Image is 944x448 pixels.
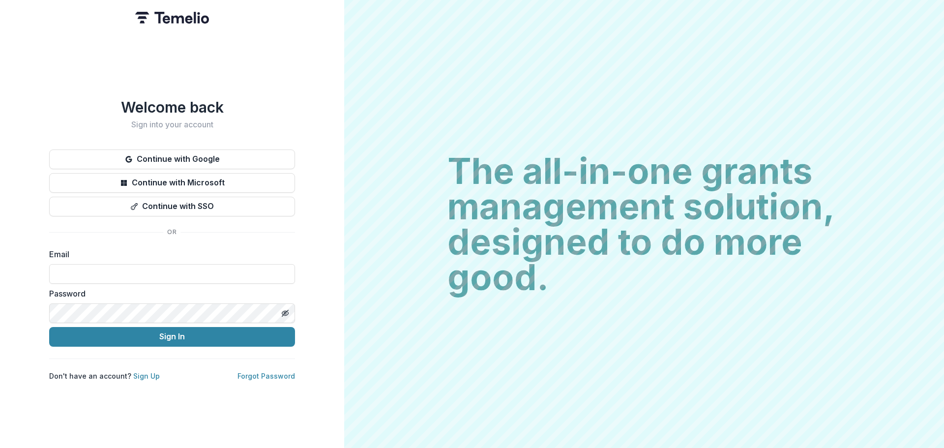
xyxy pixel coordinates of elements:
label: Password [49,288,289,299]
p: Don't have an account? [49,371,160,381]
img: Temelio [135,12,209,24]
a: Forgot Password [237,372,295,380]
button: Continue with Microsoft [49,173,295,193]
button: Continue with SSO [49,197,295,216]
a: Sign Up [133,372,160,380]
button: Continue with Google [49,149,295,169]
h1: Welcome back [49,98,295,116]
button: Sign In [49,327,295,347]
label: Email [49,248,289,260]
h2: Sign into your account [49,120,295,129]
button: Toggle password visibility [277,305,293,321]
